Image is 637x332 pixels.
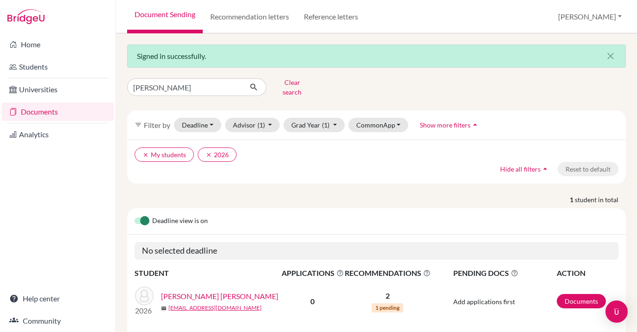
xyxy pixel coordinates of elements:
a: [EMAIL_ADDRESS][DOMAIN_NAME] [168,304,262,312]
a: Community [2,312,114,330]
a: [PERSON_NAME] [PERSON_NAME] [161,291,278,302]
b: 0 [310,297,315,306]
button: Advisor(1) [225,118,280,132]
span: Add applications first [453,298,515,306]
button: clearMy students [135,147,194,162]
button: clear2026 [198,147,237,162]
button: Grad Year(1) [283,118,345,132]
input: Find student by name... [127,78,242,96]
span: PENDING DOCS [453,268,556,279]
span: Show more filters [420,121,470,129]
span: Hide all filters [500,165,540,173]
div: Open Intercom Messenger [605,300,628,323]
i: arrow_drop_up [540,164,550,173]
th: STUDENT [135,267,281,279]
div: Signed in successfully. [127,45,626,68]
p: 2 [345,290,431,301]
i: clear [206,152,212,158]
a: Documents [2,102,114,121]
span: student in total [575,195,626,204]
a: Universities [2,80,114,99]
h5: No selected deadline [135,242,618,260]
button: Hide all filtersarrow_drop_up [492,162,558,176]
span: Filter by [144,121,170,129]
strong: 1 [570,195,575,204]
button: Close [596,45,625,67]
button: [PERSON_NAME] [554,8,626,26]
span: RECOMMENDATIONS [345,268,431,279]
span: Deadline view is on [152,216,208,227]
button: Deadline [174,118,221,132]
a: Documents [557,294,606,308]
a: Home [2,35,114,54]
span: (1) [322,121,329,129]
a: Analytics [2,125,114,144]
i: arrow_drop_up [470,120,480,129]
p: 2026 [135,305,154,316]
th: ACTION [556,267,618,279]
button: Clear search [266,75,318,99]
span: (1) [257,121,265,129]
img: Bridge-U [7,9,45,24]
button: Reset to default [558,162,618,176]
i: filter_list [135,121,142,128]
i: clear [142,152,149,158]
button: Show more filtersarrow_drop_up [412,118,488,132]
button: CommonApp [348,118,409,132]
span: mail [161,306,167,311]
i: close [605,51,616,62]
a: Help center [2,289,114,308]
span: APPLICATIONS [282,268,344,279]
a: Students [2,57,114,76]
img: Solorzano Chamorro, Melissa Maria [135,287,154,305]
span: 1 pending [372,303,403,313]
